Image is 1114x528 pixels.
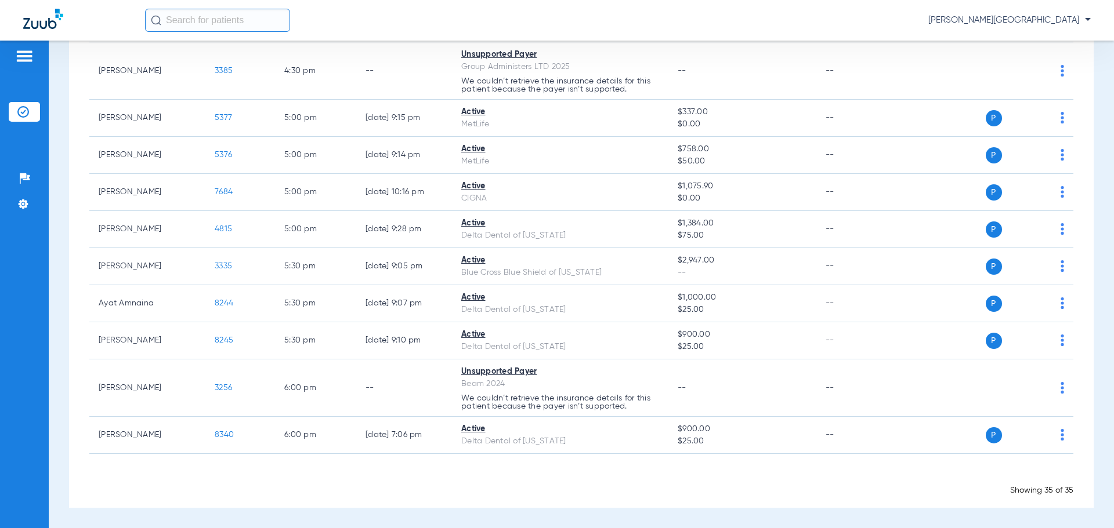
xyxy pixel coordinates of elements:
td: 5:30 PM [275,285,356,322]
div: Active [461,217,659,230]
span: $1,384.00 [678,217,806,230]
td: 6:00 PM [275,417,356,454]
td: -- [816,211,895,248]
td: -- [816,42,895,100]
span: $1,000.00 [678,292,806,304]
span: -- [678,384,686,392]
td: 5:00 PM [275,174,356,211]
span: $25.00 [678,341,806,353]
div: Group Administers LTD 2025 [461,61,659,73]
span: 5377 [215,114,232,122]
span: $900.00 [678,423,806,435]
span: P [986,333,1002,349]
div: Active [461,423,659,435]
td: -- [816,174,895,211]
span: $25.00 [678,304,806,316]
div: Active [461,106,659,118]
span: $75.00 [678,230,806,242]
td: [DATE] 9:28 PM [356,211,452,248]
td: -- [816,359,895,417]
img: Search Icon [151,15,161,26]
div: Delta Dental of [US_STATE] [461,304,659,316]
span: P [986,184,1002,201]
td: 5:00 PM [275,137,356,174]
p: We couldn’t retrieve the insurance details for this patient because the payer isn’t supported. [461,77,659,93]
div: Delta Dental of [US_STATE] [461,230,659,242]
span: $0.00 [678,118,806,130]
div: Active [461,143,659,155]
td: -- [356,359,452,417]
div: MetLife [461,155,659,167]
span: P [986,221,1002,238]
span: 8340 [215,431,234,439]
td: -- [816,137,895,174]
span: $2,947.00 [678,254,806,267]
span: P [986,147,1002,163]
td: [DATE] 9:07 PM [356,285,452,322]
span: $50.00 [678,155,806,167]
td: 4:30 PM [275,42,356,100]
div: Delta Dental of [US_STATE] [461,341,659,353]
td: 5:00 PM [275,211,356,248]
td: [PERSON_NAME] [89,137,205,174]
td: [DATE] 9:15 PM [356,100,452,137]
span: [PERSON_NAME][GEOGRAPHIC_DATA] [928,14,1091,26]
span: $25.00 [678,435,806,447]
img: group-dot-blue.svg [1061,112,1064,123]
img: group-dot-blue.svg [1061,429,1064,440]
div: Delta Dental of [US_STATE] [461,435,659,447]
td: Ayat Amnaina [89,285,205,322]
img: group-dot-blue.svg [1061,149,1064,161]
div: Blue Cross Blue Shield of [US_STATE] [461,267,659,279]
span: -- [678,67,686,75]
div: Active [461,329,659,341]
td: -- [816,100,895,137]
span: 5376 [215,151,232,159]
td: [PERSON_NAME] [89,248,205,285]
div: MetLife [461,118,659,130]
span: 4815 [215,225,232,233]
div: Active [461,254,659,267]
td: [DATE] 10:16 PM [356,174,452,211]
td: [PERSON_NAME] [89,322,205,359]
td: -- [816,417,895,454]
img: group-dot-blue.svg [1061,223,1064,235]
td: 5:30 PM [275,322,356,359]
span: Showing 35 of 35 [1010,486,1073,494]
td: -- [816,285,895,322]
td: [DATE] 9:10 PM [356,322,452,359]
span: 8245 [215,336,233,344]
td: [DATE] 9:05 PM [356,248,452,285]
td: 6:00 PM [275,359,356,417]
span: P [986,258,1002,275]
span: P [986,110,1002,126]
span: $1,075.90 [678,180,806,192]
td: [PERSON_NAME] [89,359,205,417]
td: [PERSON_NAME] [89,211,205,248]
td: -- [816,248,895,285]
td: [PERSON_NAME] [89,42,205,100]
img: group-dot-blue.svg [1061,297,1064,309]
input: Search for patients [145,9,290,32]
div: Active [461,180,659,192]
img: group-dot-blue.svg [1061,65,1064,77]
div: Beam 2024 [461,378,659,390]
img: group-dot-blue.svg [1061,260,1064,272]
div: CIGNA [461,192,659,205]
td: [DATE] 7:06 PM [356,417,452,454]
div: Unsupported Payer [461,49,659,61]
div: Unsupported Payer [461,366,659,378]
img: hamburger-icon [15,49,34,63]
td: [PERSON_NAME] [89,100,205,137]
span: 8244 [215,299,233,307]
td: [DATE] 9:14 PM [356,137,452,174]
span: $0.00 [678,192,806,205]
span: 7684 [215,188,233,196]
td: -- [356,42,452,100]
img: group-dot-blue.svg [1061,382,1064,394]
img: Zuub Logo [23,9,63,29]
img: group-dot-blue.svg [1061,186,1064,198]
span: 3256 [215,384,232,392]
td: 5:00 PM [275,100,356,137]
td: -- [816,322,895,359]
